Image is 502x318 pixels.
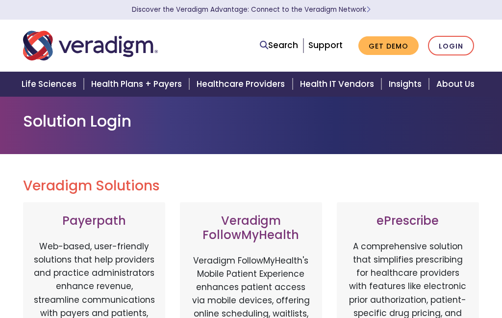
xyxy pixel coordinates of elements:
a: Insights [383,72,430,97]
a: Discover the Veradigm Advantage: Connect to the Veradigm NetworkLearn More [132,5,371,14]
a: Health IT Vendors [294,72,383,97]
h3: Payerpath [33,214,155,228]
h3: Veradigm FollowMyHealth [190,214,312,242]
h3: ePrescribe [347,214,469,228]
span: Learn More [366,5,371,14]
h1: Solution Login [23,112,479,131]
a: Healthcare Providers [191,72,294,97]
a: Health Plans + Payers [85,72,191,97]
a: Life Sciences [16,72,85,97]
h2: Veradigm Solutions [23,178,479,194]
a: About Us [430,72,486,97]
a: Get Demo [358,36,419,55]
img: Veradigm logo [23,29,158,62]
a: Login [428,36,474,56]
a: Search [260,39,298,52]
a: Support [308,39,343,51]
